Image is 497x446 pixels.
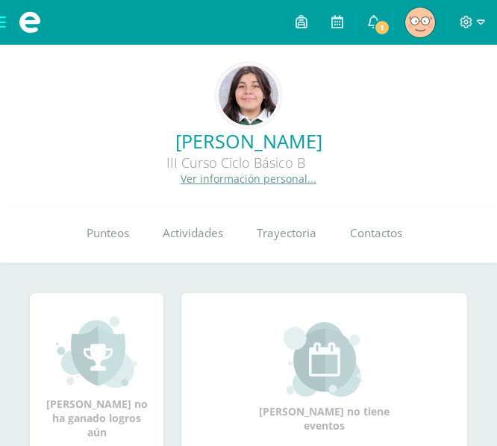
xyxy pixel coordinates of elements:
img: 89aa5f62c9d031953ded992924536393.png [219,66,278,125]
img: achievement_small.png [56,315,137,389]
span: Trayectoria [257,225,316,241]
div: III Curso Ciclo Básico B [12,154,460,172]
div: [PERSON_NAME] no ha ganado logros aún [45,315,149,439]
a: Actividades [146,204,240,263]
img: event_small.png [284,322,365,397]
img: 7775765ac5b93ea7f316c0cc7e2e0b98.png [405,7,435,37]
a: Ver información personal... [181,172,316,186]
a: Contactos [333,204,419,263]
a: Trayectoria [240,204,333,263]
span: Punteos [87,225,129,241]
div: [PERSON_NAME] no tiene eventos [250,322,399,433]
a: Punteos [69,204,146,263]
a: [PERSON_NAME] [12,128,485,154]
span: Contactos [350,225,402,241]
span: 1 [374,19,390,36]
span: Actividades [163,225,223,241]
